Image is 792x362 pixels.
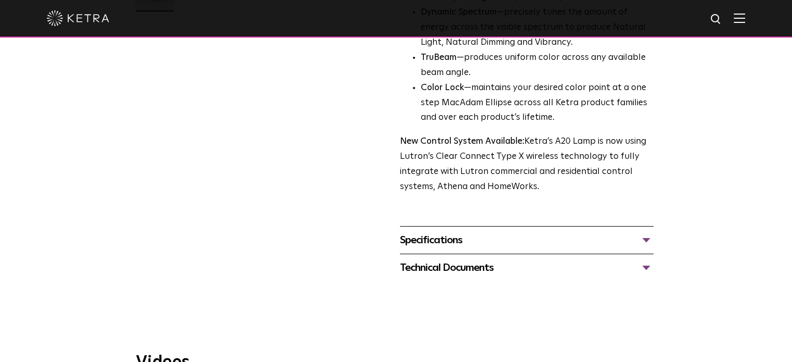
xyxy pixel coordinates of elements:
[734,13,745,23] img: Hamburger%20Nav.svg
[400,232,653,248] div: Specifications
[400,137,524,146] strong: New Control System Available:
[400,259,653,276] div: Technical Documents
[710,13,723,26] img: search icon
[421,81,653,126] li: —maintains your desired color point at a one step MacAdam Ellipse across all Ketra product famili...
[421,83,464,92] strong: Color Lock
[47,10,109,26] img: ketra-logo-2019-white
[400,134,653,195] p: Ketra’s A20 Lamp is now using Lutron’s Clear Connect Type X wireless technology to fully integrat...
[421,53,457,62] strong: TruBeam
[421,51,653,81] li: —produces uniform color across any available beam angle.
